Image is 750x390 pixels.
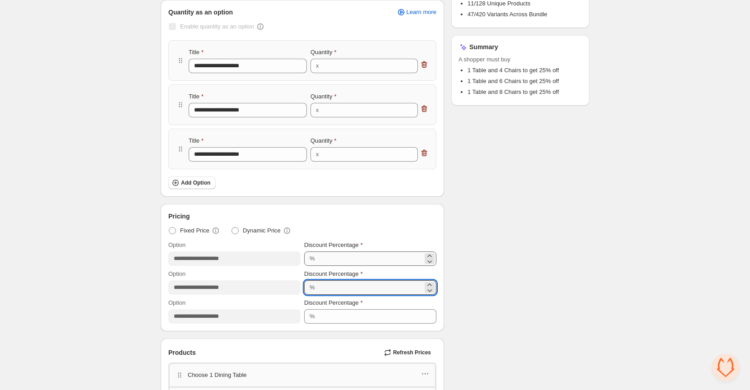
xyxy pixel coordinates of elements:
[188,371,247,380] p: Choose 1 Dining Table
[304,241,363,250] label: Discount Percentage
[168,348,196,357] span: Products
[458,55,582,64] span: A shopper must buy
[316,106,319,115] div: x
[180,23,254,30] span: Enable quantity as an option
[393,349,431,356] span: Refresh Prices
[468,88,582,97] li: 1 Table and 8 Chairs to get 25% off
[189,136,204,145] label: Title
[180,226,209,235] span: Fixed Price
[168,241,185,250] label: Option
[310,312,315,321] div: %
[243,226,281,235] span: Dynamic Price
[168,269,185,279] label: Option
[407,9,436,16] span: Learn more
[310,254,315,263] div: %
[310,92,336,101] label: Quantity
[168,212,190,221] span: Pricing
[712,354,739,381] a: Open chat
[316,150,319,159] div: x
[168,298,185,307] label: Option
[168,176,216,189] button: Add Option
[304,269,363,279] label: Discount Percentage
[380,346,436,359] button: Refresh Prices
[304,298,363,307] label: Discount Percentage
[189,48,204,57] label: Title
[168,8,233,17] span: Quantity as an option
[310,136,336,145] label: Quantity
[310,283,315,292] div: %
[310,48,336,57] label: Quantity
[468,77,582,86] li: 1 Table and 6 Chairs to get 25% off
[468,11,547,18] span: 47/420 Variants Across Bundle
[189,92,204,101] label: Title
[469,42,498,51] h3: Summary
[181,179,210,186] span: Add Option
[468,66,582,75] li: 1 Table and 4 Chairs to get 25% off
[316,61,319,70] div: x
[391,6,442,19] a: Learn more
